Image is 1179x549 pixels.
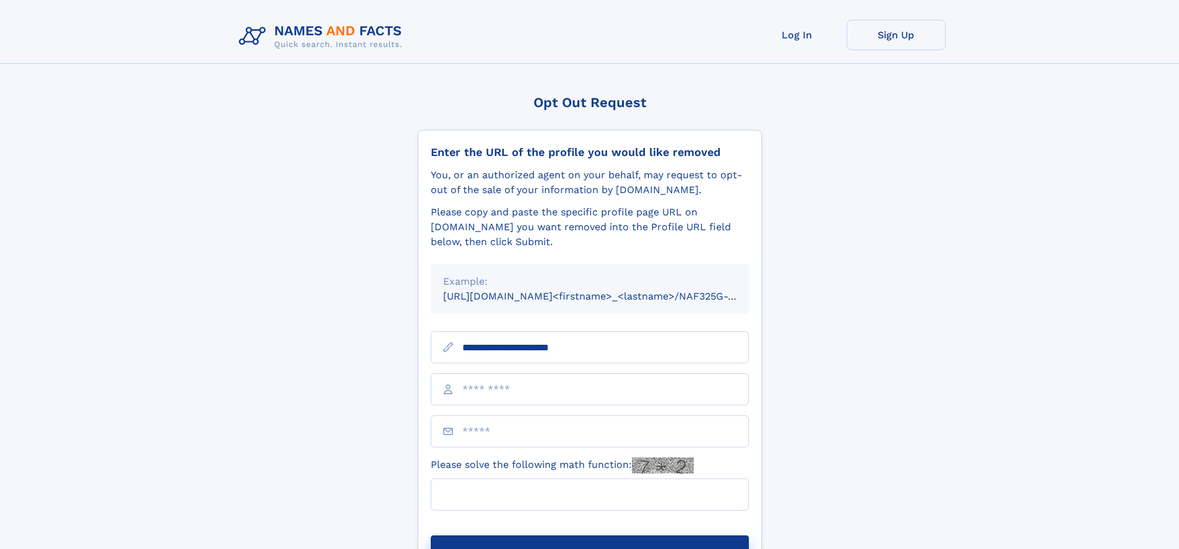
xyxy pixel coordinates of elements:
div: Please copy and paste the specific profile page URL on [DOMAIN_NAME] you want removed into the Pr... [431,205,749,249]
small: [URL][DOMAIN_NAME]<firstname>_<lastname>/NAF325G-xxxxxxxx [443,290,772,302]
img: Logo Names and Facts [234,20,412,53]
a: Sign Up [847,20,946,50]
label: Please solve the following math function: [431,457,694,473]
div: Enter the URL of the profile you would like removed [431,145,749,159]
div: Example: [443,274,736,289]
div: Opt Out Request [418,95,762,110]
div: You, or an authorized agent on your behalf, may request to opt-out of the sale of your informatio... [431,168,749,197]
a: Log In [748,20,847,50]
